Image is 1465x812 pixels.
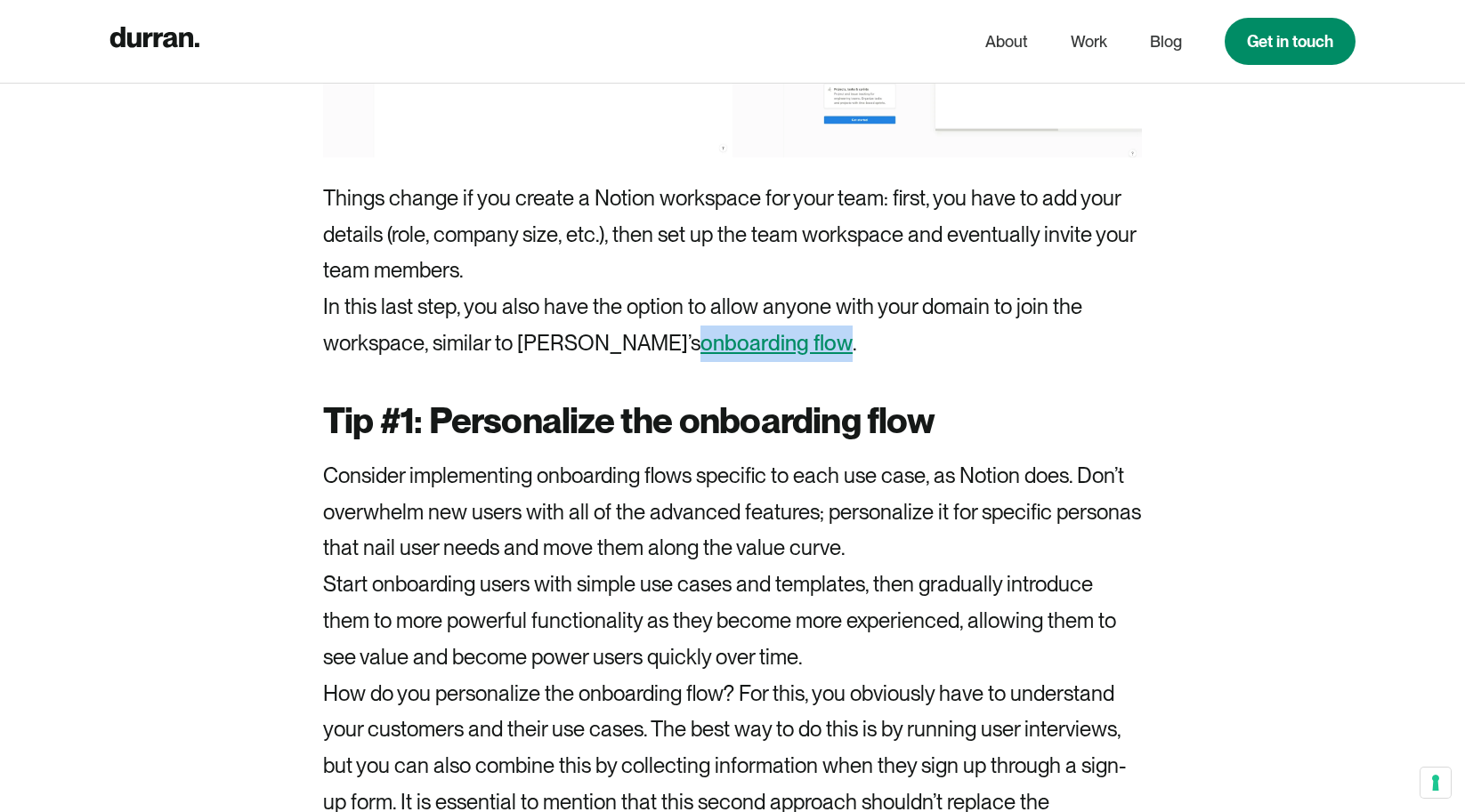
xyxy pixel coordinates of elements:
[323,181,1142,362] p: Things change if you create a Notion workspace for your team: first, you have to add your details...
[109,23,199,60] a: home
[323,399,935,442] strong: Tip #1: Personalize the onboarding flow
[323,567,1142,675] p: Start onboarding users with simple use cases and templates, then gradually introduce them to more...
[1225,18,1356,65] a: Get in touch
[985,25,1028,59] a: About
[1071,25,1107,59] a: Work
[1420,768,1451,798] button: Your consent preferences for tracking technologies
[1150,25,1182,59] a: Blog
[323,458,1142,567] p: Consider implementing onboarding flows specific to each use case, as Notion does. Don’t overwhelm...
[700,330,853,356] a: onboarding flow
